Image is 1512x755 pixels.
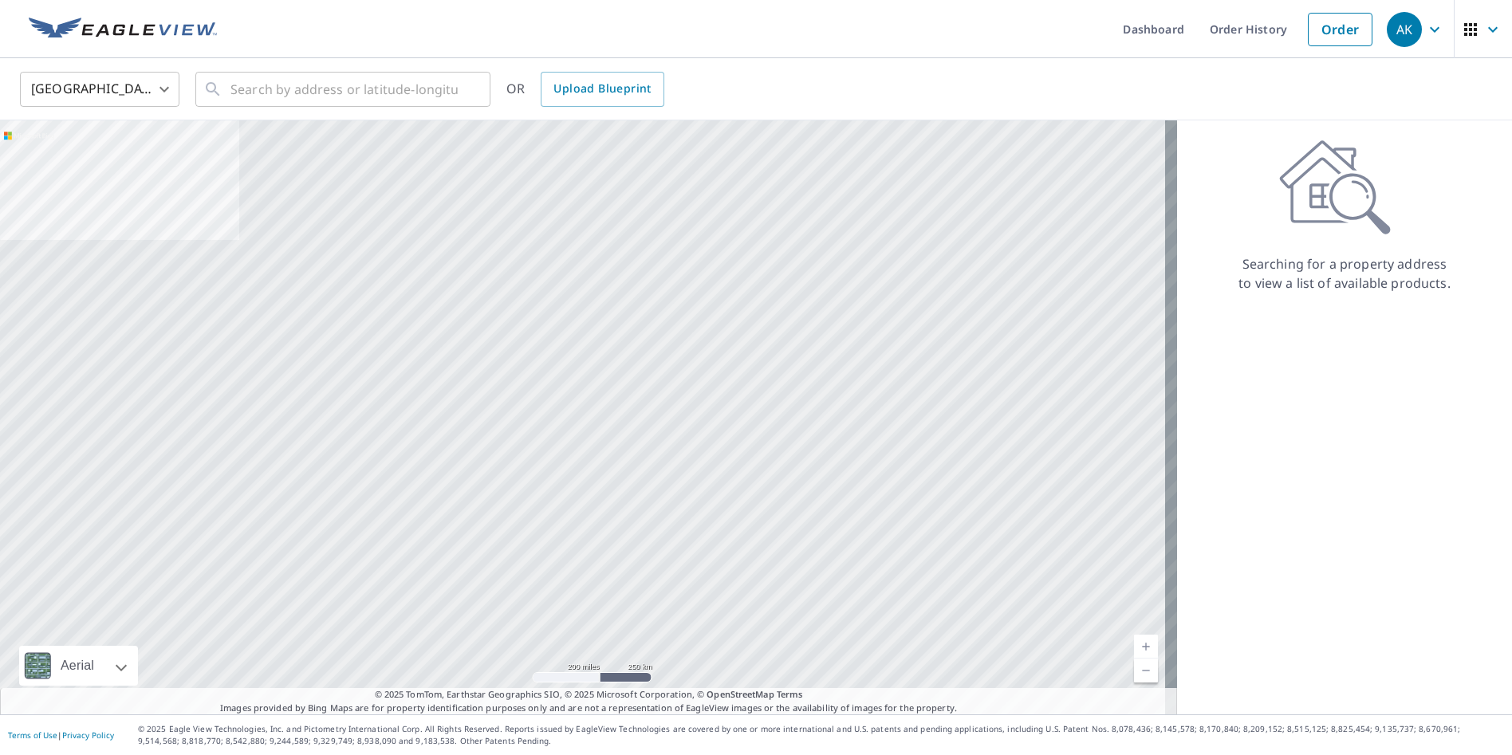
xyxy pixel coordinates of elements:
[541,72,663,107] a: Upload Blueprint
[375,688,803,702] span: © 2025 TomTom, Earthstar Geographics SIO, © 2025 Microsoft Corporation, ©
[1134,635,1158,659] a: Current Level 5, Zoom In
[553,79,651,99] span: Upload Blueprint
[20,67,179,112] div: [GEOGRAPHIC_DATA]
[506,72,664,107] div: OR
[1238,254,1451,293] p: Searching for a property address to view a list of available products.
[29,18,217,41] img: EV Logo
[62,729,114,741] a: Privacy Policy
[1308,13,1372,46] a: Order
[56,646,99,686] div: Aerial
[1134,659,1158,682] a: Current Level 5, Zoom Out
[8,730,114,740] p: |
[19,646,138,686] div: Aerial
[707,688,774,700] a: OpenStreetMap
[138,723,1504,747] p: © 2025 Eagle View Technologies, Inc. and Pictometry International Corp. All Rights Reserved. Repo...
[8,729,57,741] a: Terms of Use
[230,67,458,112] input: Search by address or latitude-longitude
[777,688,803,700] a: Terms
[1387,12,1422,47] div: AK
